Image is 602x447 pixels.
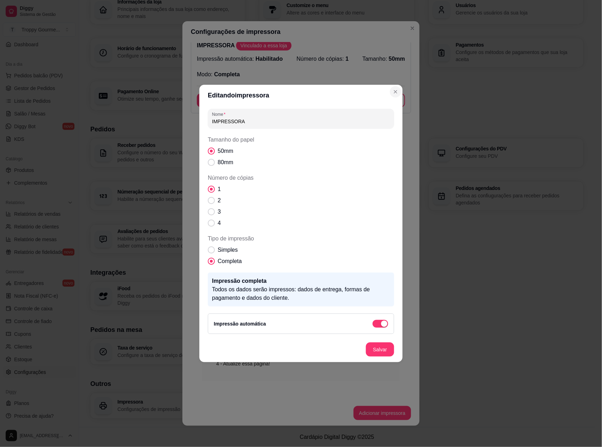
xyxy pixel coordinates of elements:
span: Completa [218,257,242,266]
span: 1 [218,185,221,193]
span: Tamanho do papel [208,136,394,144]
p: Impressão completa [212,277,390,285]
span: Tipo de impressão [208,234,394,243]
input: Nome [212,118,390,125]
button: Salvar [366,342,394,357]
span: Número de cópias [208,174,394,182]
span: 3 [218,208,221,216]
span: 4 [218,219,221,227]
span: 50mm [218,147,233,155]
button: Close [390,86,401,97]
p: Todos os dados serão impressos: dados de entrega, formas de pagamento e dados do cliente. [212,285,390,302]
span: 80mm [218,158,233,167]
span: 2 [218,196,221,205]
div: Tipo de impressão [208,234,394,266]
div: Número de cópias [208,174,394,227]
span: Simples [218,246,238,254]
label: Impressão automática [214,321,266,327]
label: Nome [212,111,228,117]
header: Editando impressora [199,85,403,106]
div: Tamanho do papel [208,136,394,167]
